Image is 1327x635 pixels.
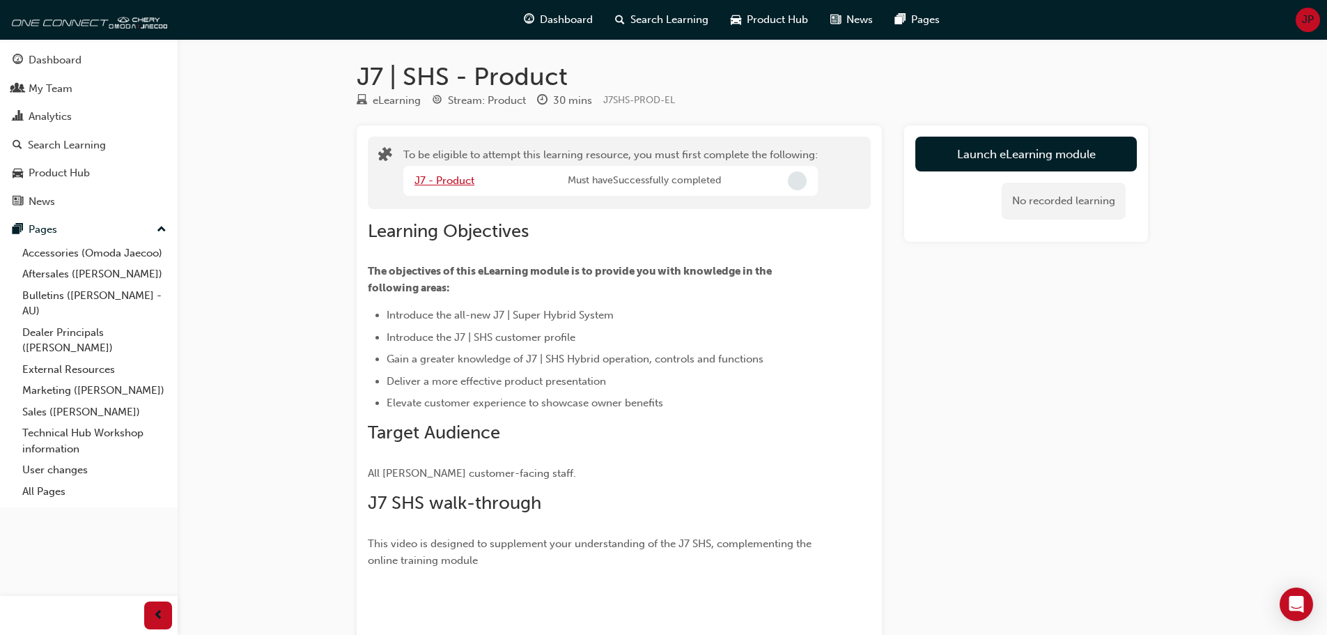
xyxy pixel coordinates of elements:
span: prev-icon [153,607,164,625]
span: Gain a greater knowledge of J7 | SHS Hybrid operation, controls and functions [387,353,763,365]
span: pages-icon [13,224,23,236]
div: My Team [29,81,72,97]
div: Stream [432,92,526,109]
span: car-icon [13,167,23,180]
span: car-icon [731,11,741,29]
span: puzzle-icon [378,148,392,165]
span: Introduce the all-new J7 | Super Hybrid System [387,309,614,321]
div: Stream: Product [448,93,526,109]
span: This video is designed to supplement your understanding of the J7 SHS, complementing the online t... [368,537,814,567]
div: 30 mins [553,93,592,109]
a: Dashboard [6,47,172,73]
span: Incomplete [788,171,807,190]
span: Dashboard [540,12,593,28]
a: Dealer Principals ([PERSON_NAME]) [17,322,172,359]
span: J7 SHS walk-through [368,492,541,514]
div: No recorded learning [1002,183,1126,220]
div: Duration [537,92,592,109]
div: Pages [29,222,57,238]
a: Marketing ([PERSON_NAME]) [17,380,172,401]
div: Search Learning [28,137,106,153]
span: Introduce the J7 | SHS customer profile [387,331,575,344]
div: Type [357,92,421,109]
div: Analytics [29,109,72,125]
span: Product Hub [747,12,808,28]
span: guage-icon [524,11,534,29]
button: DashboardMy TeamAnalyticsSearch LearningProduct HubNews [6,45,172,217]
span: target-icon [432,95,442,107]
a: guage-iconDashboard [513,6,604,34]
div: Open Intercom Messenger [1280,588,1313,621]
span: pages-icon [895,11,906,29]
span: news-icon [13,196,23,208]
span: chart-icon [13,111,23,123]
a: news-iconNews [819,6,884,34]
span: Deliver a more effective product presentation [387,375,606,388]
a: News [6,189,172,215]
span: JP [1302,12,1314,28]
button: JP [1296,8,1320,32]
div: Dashboard [29,52,82,68]
span: Target Audience [368,422,500,443]
a: Product Hub [6,160,172,186]
span: Must have Successfully completed [568,173,721,189]
a: My Team [6,76,172,102]
a: All Pages [17,481,172,503]
a: Technical Hub Workshop information [17,422,172,459]
a: J7 - Product [414,174,474,187]
button: Pages [6,217,172,243]
button: Launch eLearning module [915,137,1137,171]
span: News [846,12,873,28]
a: Accessories (Omoda Jaecoo) [17,243,172,264]
span: people-icon [13,83,23,95]
span: guage-icon [13,54,23,67]
span: search-icon [615,11,625,29]
div: Product Hub [29,165,90,181]
span: search-icon [13,139,22,152]
div: News [29,194,55,210]
a: Sales ([PERSON_NAME]) [17,401,172,423]
a: search-iconSearch Learning [604,6,720,34]
span: clock-icon [537,95,548,107]
a: pages-iconPages [884,6,951,34]
span: learningResourceType_ELEARNING-icon [357,95,367,107]
div: To be eligible to attempt this learning resource, you must first complete the following: [403,147,818,199]
a: Search Learning [6,132,172,158]
a: Analytics [6,104,172,130]
span: All [PERSON_NAME] customer-facing staff. [368,467,576,480]
span: Search Learning [630,12,708,28]
span: Learning resource code [603,94,675,106]
span: The objectives of this eLearning module is to provide you with knowledge in the following areas: [368,265,774,294]
a: Bulletins ([PERSON_NAME] - AU) [17,285,172,322]
span: up-icon [157,221,166,239]
a: External Resources [17,359,172,381]
a: car-iconProduct Hub [720,6,819,34]
a: User changes [17,459,172,481]
span: Elevate customer experience to showcase owner benefits [387,397,663,409]
span: Pages [911,12,940,28]
span: news-icon [830,11,841,29]
img: oneconnect [7,6,167,33]
span: Learning Objectives [368,220,529,242]
h1: J7 | SHS - Product [357,61,1148,92]
a: Aftersales ([PERSON_NAME]) [17,263,172,285]
div: eLearning [373,93,421,109]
